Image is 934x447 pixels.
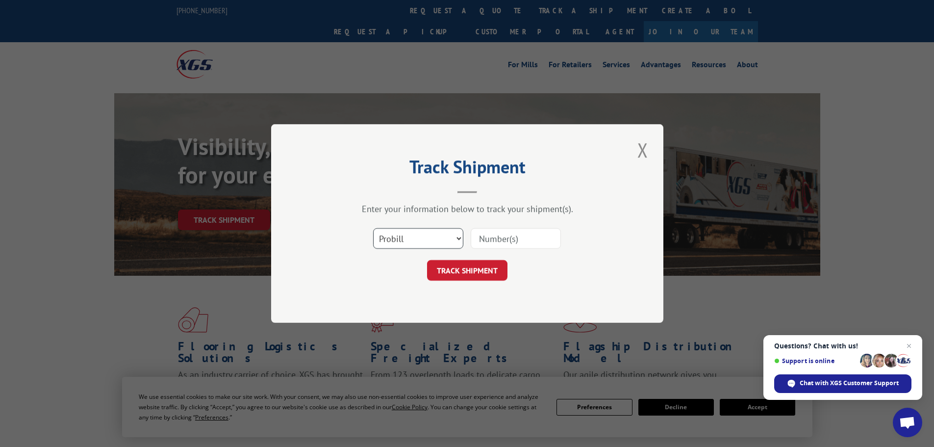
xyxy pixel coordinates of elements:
[634,136,651,163] button: Close modal
[427,260,507,281] button: TRACK SHIPMENT
[774,357,857,365] span: Support is online
[320,203,614,214] div: Enter your information below to track your shipment(s).
[774,342,911,350] span: Questions? Chat with us!
[893,408,922,437] a: Open chat
[471,228,561,249] input: Number(s)
[774,374,911,393] span: Chat with XGS Customer Support
[320,160,614,179] h2: Track Shipment
[800,379,899,388] span: Chat with XGS Customer Support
